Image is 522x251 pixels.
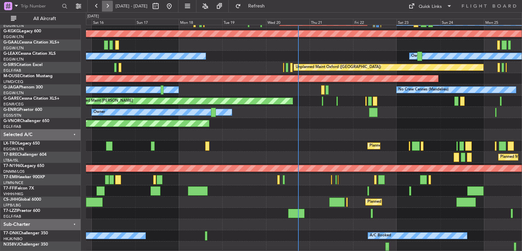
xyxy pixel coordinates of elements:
div: Sun 24 [440,19,484,25]
span: T7-DNK [3,231,19,235]
div: Wed 20 [266,19,310,25]
span: T7-FFI [3,186,15,190]
span: T7-BRE [3,153,17,157]
div: [DATE] [87,14,99,19]
a: EGGW/LTN [3,23,24,28]
span: G-VNOR [3,119,20,123]
a: LTBA/ISL [3,158,19,163]
div: Fri 22 [353,19,397,25]
a: T7-BREChallenger 604 [3,153,47,157]
a: HKJK/NBO [3,236,22,241]
a: N358VJChallenger 350 [3,242,48,247]
div: No Crew Cannes (Mandelieu) [398,85,449,95]
button: All Aircraft [7,13,74,24]
a: EGSS/STN [3,113,21,118]
span: Refresh [242,4,271,9]
a: EGGW/LTN [3,90,24,96]
a: G-LEAXCessna Citation XLS [3,52,56,56]
span: [DATE] - [DATE] [116,3,147,9]
a: EGLF/FAB [3,214,21,219]
a: LFMN/NCE [3,180,23,185]
a: G-KGKGLegacy 600 [3,29,41,33]
a: LFMD/CEQ [3,79,23,84]
a: T7-LZZIPraetor 600 [3,209,40,213]
a: T7-EMIHawker 900XP [3,175,45,179]
span: CS-JHH [3,198,18,202]
a: G-VNORChallenger 650 [3,119,49,123]
a: EGGW/LTN [3,147,24,152]
a: EGLF/FAB [3,124,21,129]
span: T7-EMI [3,175,17,179]
a: EGNR/CEG [3,102,24,107]
a: LFPB/LBG [3,203,21,208]
a: CS-JHHGlobal 6000 [3,198,41,202]
div: Tue 19 [222,19,266,25]
span: T7-LZZI [3,209,17,213]
a: M-OUSECitation Mustang [3,74,53,78]
a: LX-TROLegacy 650 [3,141,40,146]
a: VHHH/HKG [3,191,23,197]
a: G-ENRGPraetor 600 [3,108,42,112]
span: G-LEAX [3,52,18,56]
div: Planned Maint [GEOGRAPHIC_DATA] ([GEOGRAPHIC_DATA]) [367,197,474,207]
a: EGGW/LTN [3,46,24,51]
span: All Aircraft [18,16,72,21]
div: Unplanned Maint [PERSON_NAME] [71,96,133,106]
button: Quick Links [405,1,455,12]
span: G-SIRS [3,63,16,67]
span: N358VJ [3,242,19,247]
div: Quick Links [419,3,442,10]
a: T7-N1960Legacy 650 [3,164,44,168]
a: EGGW/LTN [3,34,24,39]
span: G-GARE [3,97,19,101]
div: A/C Booked [370,231,391,241]
a: G-GARECessna Citation XLS+ [3,97,59,101]
button: Refresh [232,1,273,12]
div: Unplanned Maint Oxford ([GEOGRAPHIC_DATA]) [296,62,381,72]
span: G-KGKG [3,29,19,33]
div: Sat 16 [92,19,135,25]
a: G-GAALCessna Citation XLS+ [3,40,59,45]
span: T7-N1960 [3,164,22,168]
span: LX-TRO [3,141,18,146]
div: Planned Maint [GEOGRAPHIC_DATA] ([GEOGRAPHIC_DATA]) [369,141,476,151]
a: EGLF/FAB [3,68,21,73]
a: EGGW/LTN [3,57,24,62]
a: T7-FFIFalcon 7X [3,186,34,190]
div: Owner [93,107,105,117]
span: G-JAGA [3,85,19,89]
div: Mon 18 [179,19,222,25]
div: Owner [411,51,423,61]
div: Sat 23 [397,19,440,25]
span: G-ENRG [3,108,19,112]
a: G-JAGAPhenom 300 [3,85,43,89]
span: M-OUSE [3,74,20,78]
span: G-GAAL [3,40,19,45]
a: DNMM/LOS [3,169,24,174]
div: Sun 17 [135,19,179,25]
a: T7-DNKChallenger 350 [3,231,48,235]
div: Thu 21 [310,19,353,25]
input: Trip Number [21,1,60,11]
a: G-SIRSCitation Excel [3,63,42,67]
